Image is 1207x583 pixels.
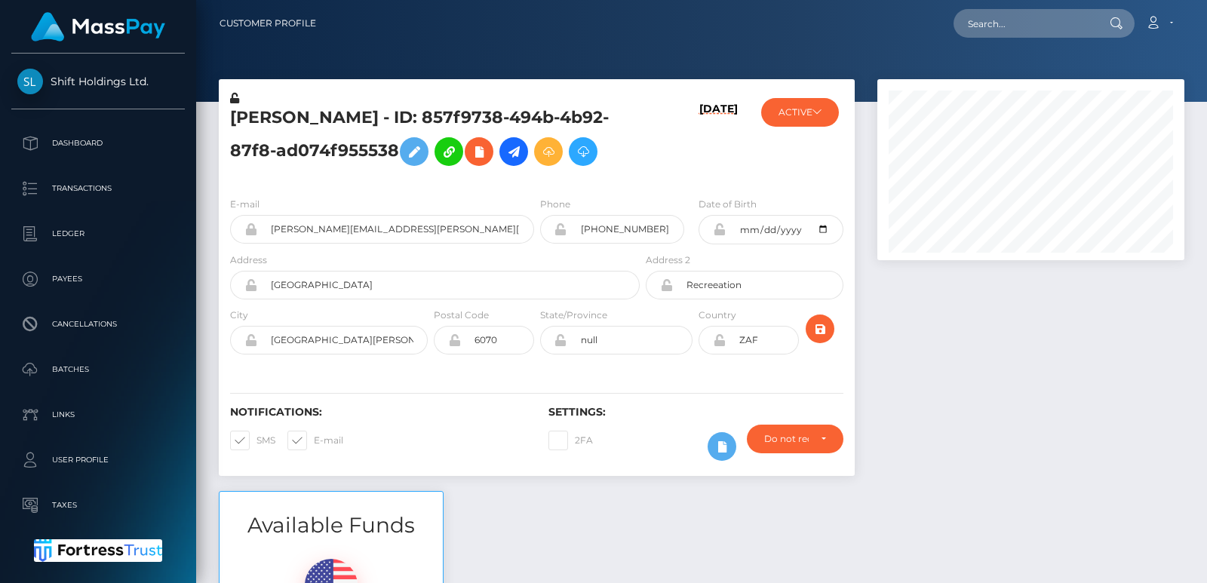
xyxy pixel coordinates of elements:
[11,441,185,479] a: User Profile
[11,486,185,524] a: Taxes
[11,215,185,253] a: Ledger
[761,98,839,127] button: ACTIVE
[220,8,316,39] a: Customer Profile
[11,170,185,207] a: Transactions
[499,137,528,166] a: Initiate Payout
[230,406,526,419] h6: Notifications:
[230,198,260,211] label: E-mail
[17,177,179,200] p: Transactions
[699,308,736,322] label: Country
[230,253,267,267] label: Address
[11,75,185,88] span: Shift Holdings Ltd.
[287,431,343,450] label: E-mail
[764,433,809,445] div: Do not require
[434,308,489,322] label: Postal Code
[11,260,185,298] a: Payees
[17,494,179,517] p: Taxes
[17,69,43,94] img: Shift Holdings Ltd.
[17,358,179,381] p: Batches
[699,198,757,211] label: Date of Birth
[699,103,738,179] h6: [DATE]
[17,222,179,245] p: Ledger
[17,403,179,426] p: Links
[17,132,179,155] p: Dashboard
[11,351,185,388] a: Batches
[11,396,185,434] a: Links
[548,406,844,419] h6: Settings:
[540,308,607,322] label: State/Province
[540,198,570,211] label: Phone
[954,9,1095,38] input: Search...
[31,12,165,41] img: MassPay Logo
[230,308,248,322] label: City
[220,511,443,540] h3: Available Funds
[17,449,179,471] p: User Profile
[17,313,179,336] p: Cancellations
[230,106,631,173] h5: [PERSON_NAME] - ID: 857f9738-494b-4b92-87f8-ad074f955538
[747,425,843,453] button: Do not require
[11,305,185,343] a: Cancellations
[17,268,179,290] p: Payees
[34,539,163,562] img: Fortress Trust
[11,124,185,162] a: Dashboard
[548,431,593,450] label: 2FA
[230,431,275,450] label: SMS
[646,253,690,267] label: Address 2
